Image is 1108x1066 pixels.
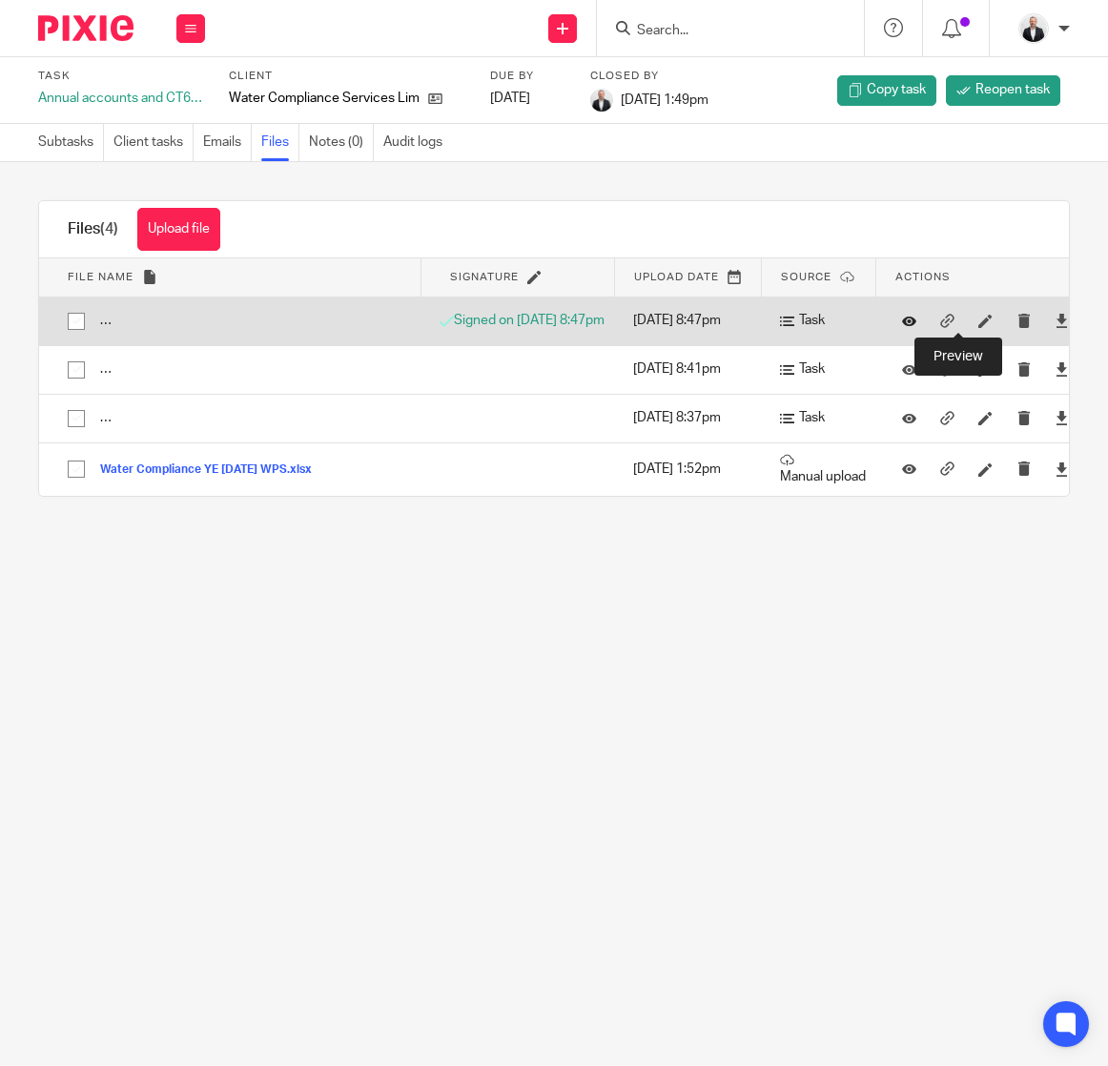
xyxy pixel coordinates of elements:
[635,23,807,40] input: Search
[58,303,94,339] input: Select
[68,272,133,282] span: File name
[113,124,194,161] a: Client tasks
[1055,460,1069,479] a: Download
[58,352,94,388] input: Select
[1055,311,1069,330] a: Download
[229,69,466,84] label: Client
[590,89,613,112] img: _SKY9589-Edit-2.jpeg
[137,208,220,251] button: Upload file
[867,80,926,99] span: Copy task
[203,124,252,161] a: Emails
[38,69,205,84] label: Task
[58,400,94,437] input: Select
[621,93,708,107] span: [DATE] 1:49pm
[38,15,133,41] img: Pixie
[633,311,751,330] p: [DATE] 8:47pm
[383,124,452,161] a: Audit logs
[100,221,118,236] span: (4)
[261,124,299,161] a: Files
[450,272,519,282] span: Signature
[780,311,866,330] p: Task
[490,69,566,84] label: Due by
[38,124,104,161] a: Subtasks
[100,463,326,477] button: Water Compliance YE [DATE] WPS.xlsx
[100,412,463,425] button: Water Compliance Services full accounts year ended [DATE].pdf
[440,311,605,330] p: Signed on [DATE] 8:47pm
[490,89,566,108] div: [DATE]
[68,219,118,239] h1: Files
[590,69,708,84] label: Closed by
[1055,408,1069,427] a: Download
[229,89,419,108] p: Water Compliance Services Limited
[1018,13,1049,44] img: _SKY9589-Edit-2.jpeg
[780,453,866,486] p: Manual upload
[975,80,1050,99] span: Reopen task
[633,408,751,427] p: [DATE] 8:37pm
[38,89,205,108] div: Annual accounts and CT600 return
[895,272,951,282] span: Actions
[633,460,751,479] p: [DATE] 1:52pm
[946,75,1060,106] a: Reopen task
[58,451,94,487] input: Select
[634,272,719,282] span: Upload date
[1055,359,1069,379] a: Download
[100,315,451,328] button: signed_document_ce7813536c36466283bc0ec71cdbee3d.pdf
[837,75,936,106] a: Copy task
[309,124,374,161] a: Notes (0)
[780,408,866,427] p: Task
[780,359,866,379] p: Task
[781,272,831,282] span: Source
[100,363,463,377] button: Water Compliance Services full accounts year ended [DATE].pdf
[633,359,751,379] p: [DATE] 8:41pm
